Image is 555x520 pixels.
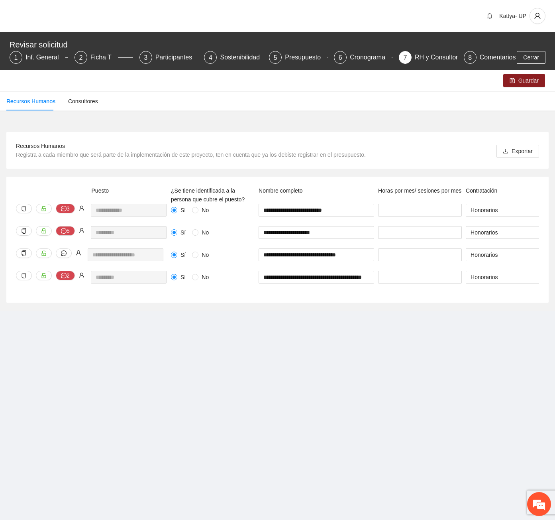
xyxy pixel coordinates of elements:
span: message [61,273,67,279]
div: Sostenibilidad [220,51,266,64]
button: unlock [36,226,52,236]
div: Cronograma [350,51,392,64]
span: Nombre completo [259,187,303,194]
span: user [79,205,84,211]
button: message2 [56,271,75,280]
span: 4 [209,54,212,61]
span: No [198,228,212,237]
span: download [503,148,508,155]
span: Horas por mes/ sesiones por mes [378,187,461,194]
button: unlock [36,248,52,258]
button: message5 [56,226,75,236]
span: ¿Se tiene identificada a la persona que cubre el puesto? [171,187,245,203]
span: No [198,206,212,215]
div: RH y Consultores [415,51,471,64]
div: Participantes [155,51,199,64]
span: 6 [339,54,342,61]
span: 8 [468,54,472,61]
span: copy [21,250,27,256]
button: copy [16,271,32,280]
span: Sí [177,206,189,215]
button: Cerrar [517,51,545,64]
div: 2Ficha T [75,51,133,64]
span: 7 [404,54,407,61]
span: bell [484,13,496,19]
div: 3Participantes [139,51,198,64]
div: 5Presupuesto [269,51,328,64]
div: 4Sostenibilidad [204,51,263,64]
span: unlock [41,228,47,234]
span: unlock [41,206,47,211]
button: message3 [56,204,75,213]
span: Exportar [512,147,533,156]
span: save [510,78,515,84]
span: Contratación [466,187,497,194]
span: 3 [144,54,147,61]
span: unlock [41,273,47,278]
span: 2 [79,54,82,61]
span: unlock [41,250,47,256]
span: user [79,272,84,278]
span: Cerrar [523,53,539,62]
span: Registra a cada miembro que será parte de la implementación de este proyecto, ten en cuenta que y... [16,152,366,158]
div: Consultores [68,97,98,106]
span: Puesto [92,187,109,194]
button: unlock [36,271,52,280]
span: No [198,250,212,259]
span: copy [21,273,27,278]
span: message [61,206,67,212]
span: Guardar [518,76,539,85]
span: Sí [177,228,189,237]
div: Inf. General [25,51,65,64]
span: 1 [14,54,18,61]
span: user [76,250,81,256]
span: Sí [177,250,189,259]
button: copy [16,226,32,236]
button: unlock [36,204,52,213]
div: 8Comentarios [464,51,516,64]
div: 7RH y Consultores [399,51,457,64]
span: Kattya- UP [499,13,526,19]
button: downloadExportar [496,145,539,158]
span: copy [21,228,27,234]
button: user [530,8,545,24]
div: Recursos Humanos [6,97,55,106]
button: copy [16,248,32,258]
span: No [198,273,212,282]
button: saveGuardar [503,74,545,87]
button: message [56,248,72,258]
div: Ficha T [90,51,118,64]
span: copy [21,206,27,211]
div: Comentarios [480,51,516,64]
span: Recursos Humanos [16,143,65,149]
span: message [61,250,67,256]
button: bell [483,10,496,22]
div: Presupuesto [285,51,327,64]
span: 5 [274,54,277,61]
span: user [79,228,84,233]
div: Revisar solicitud [10,38,541,51]
div: 1Inf. General [10,51,68,64]
span: user [530,12,545,20]
button: copy [16,204,32,213]
span: Sí [177,273,189,282]
span: message [61,228,67,234]
div: 6Cronograma [334,51,392,64]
